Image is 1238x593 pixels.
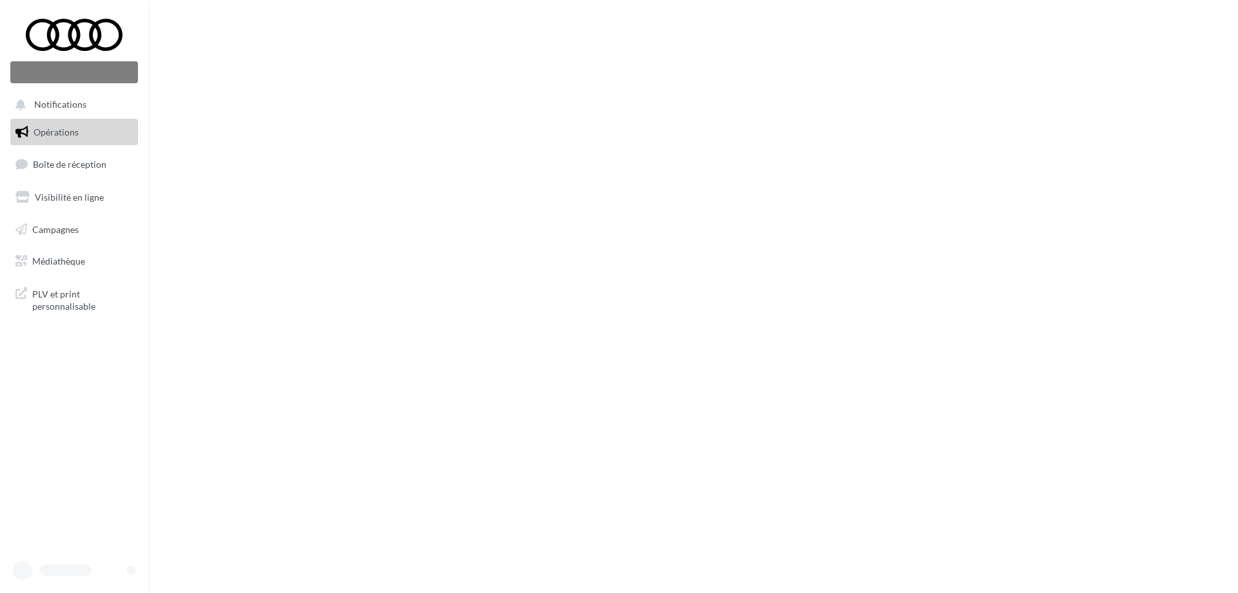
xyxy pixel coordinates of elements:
a: Opérations [8,119,141,146]
a: PLV et print personnalisable [8,280,141,318]
span: Médiathèque [32,256,85,266]
span: PLV et print personnalisable [32,285,133,313]
span: Visibilité en ligne [35,192,104,203]
div: Nouvelle campagne [10,61,138,83]
a: Médiathèque [8,248,141,275]
a: Boîte de réception [8,150,141,178]
span: Campagnes [32,223,79,234]
span: Boîte de réception [33,159,106,170]
span: Notifications [34,99,86,110]
a: Campagnes [8,216,141,243]
span: Opérations [34,126,79,137]
a: Visibilité en ligne [8,184,141,211]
